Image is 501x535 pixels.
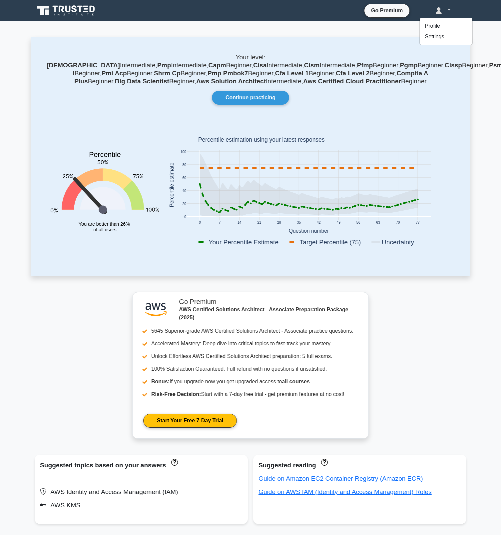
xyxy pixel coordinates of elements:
[357,62,373,69] b: Pfmp
[396,221,400,225] text: 70
[40,487,243,497] div: AWS Identity and Access Management (IAM)
[209,62,226,69] b: Capm
[170,458,178,465] a: These topics have been answered less than 50% correct. Topics disapear when you answer questions ...
[253,62,267,69] b: Cisa
[143,414,237,428] a: Start Your Free 7-Day Trial
[40,460,243,471] div: Suggested topics based on your answers
[169,163,175,207] text: Percentile estimate
[275,70,309,77] b: Cfa Level 1
[74,70,428,85] b: Comptia A Plus
[258,488,432,495] a: Guide on AWS IAM (Identity and Access Management) Roles
[420,21,472,31] a: Profile
[199,221,201,225] text: 0
[102,70,127,77] b: Pmi Acp
[376,221,380,225] text: 63
[219,221,221,225] text: 7
[182,176,186,180] text: 60
[356,221,360,225] text: 56
[89,151,121,159] text: Percentile
[367,6,407,15] a: Go Premium
[196,78,266,85] b: Aws Solution Architect
[182,189,186,193] text: 40
[115,78,169,85] b: Big Data Scientist
[336,70,369,77] b: Cfa Level 2
[304,62,319,69] b: Cism
[181,150,187,154] text: 100
[258,475,423,482] a: Guide on Amazon EC2 Container Registry (Amazon ECR)
[257,221,261,225] text: 21
[154,70,181,77] b: Shrm Cp
[445,62,462,69] b: Cissp
[47,62,120,69] b: [DEMOGRAPHIC_DATA]
[238,221,242,225] text: 14
[420,31,472,42] a: Settings
[208,70,248,77] b: Pmp Pmbok7
[336,221,340,225] text: 49
[212,91,289,105] a: Continue practicing
[182,202,186,206] text: 20
[258,460,461,471] div: Suggested reading
[319,458,328,465] a: These concepts have been answered less than 50% correct. The guides disapear when you answer ques...
[400,62,417,69] b: Pgmp
[93,227,116,232] tspan: of all users
[317,221,321,225] text: 42
[47,53,454,85] p: Your level: Intermediate, Intermediate, Beginner, Intermediate, Intermediate, Beginner, Beginner,...
[297,221,301,225] text: 35
[277,221,281,225] text: 28
[79,221,130,227] tspan: You are better than 26%
[182,163,186,167] text: 80
[198,137,325,143] text: Percentile estimation using your latest responses
[303,78,401,85] b: Aws Certified Cloud Practitioner
[184,215,186,219] text: 0
[157,62,171,69] b: Pmp
[416,221,420,225] text: 77
[40,500,243,511] div: AWS KMS
[289,228,329,234] text: Question number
